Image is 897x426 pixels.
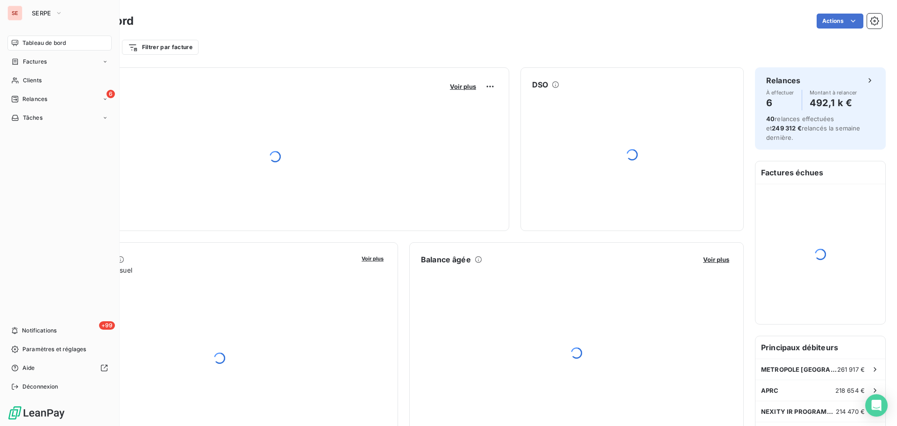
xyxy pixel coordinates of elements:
[817,14,863,29] button: Actions
[761,408,836,415] span: NEXITY IR PROGRAMMES REGION SUD
[22,345,86,354] span: Paramètres et réglages
[7,110,112,125] a: Tâches
[421,254,471,265] h6: Balance âgée
[23,58,47,66] span: Factures
[7,361,112,375] a: Aide
[761,387,779,394] span: APRC
[99,321,115,330] span: +99
[766,115,775,123] span: 40
[700,255,732,264] button: Voir plus
[766,90,794,95] span: À effectuer
[7,92,112,107] a: 6Relances
[53,265,355,275] span: Chiffre d'affaires mensuel
[122,40,199,55] button: Filtrer par facture
[7,342,112,357] a: Paramètres et réglages
[703,256,729,263] span: Voir plus
[22,326,57,335] span: Notifications
[7,73,112,88] a: Clients
[810,95,857,110] h4: 492,1 k €
[7,6,22,21] div: SE
[7,54,112,69] a: Factures
[7,405,65,420] img: Logo LeanPay
[359,254,386,262] button: Voir plus
[22,364,35,372] span: Aide
[22,383,58,391] span: Déconnexion
[532,79,548,90] h6: DSO
[755,161,885,184] h6: Factures échues
[766,115,861,141] span: relances effectuées et relancés la semaine dernière.
[107,90,115,98] span: 6
[22,39,66,47] span: Tableau de bord
[450,83,476,90] span: Voir plus
[810,90,857,95] span: Montant à relancer
[755,336,885,359] h6: Principaux débiteurs
[362,255,384,262] span: Voir plus
[865,394,888,417] div: Open Intercom Messenger
[837,366,865,373] span: 261 917 €
[772,124,801,132] span: 249 312 €
[32,9,51,17] span: SERPE
[835,387,865,394] span: 218 654 €
[761,366,837,373] span: METROPOLE [GEOGRAPHIC_DATA]
[836,408,865,415] span: 214 470 €
[22,95,47,103] span: Relances
[766,75,800,86] h6: Relances
[23,76,42,85] span: Clients
[23,114,43,122] span: Tâches
[7,36,112,51] a: Tableau de bord
[447,82,479,91] button: Voir plus
[766,95,794,110] h4: 6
